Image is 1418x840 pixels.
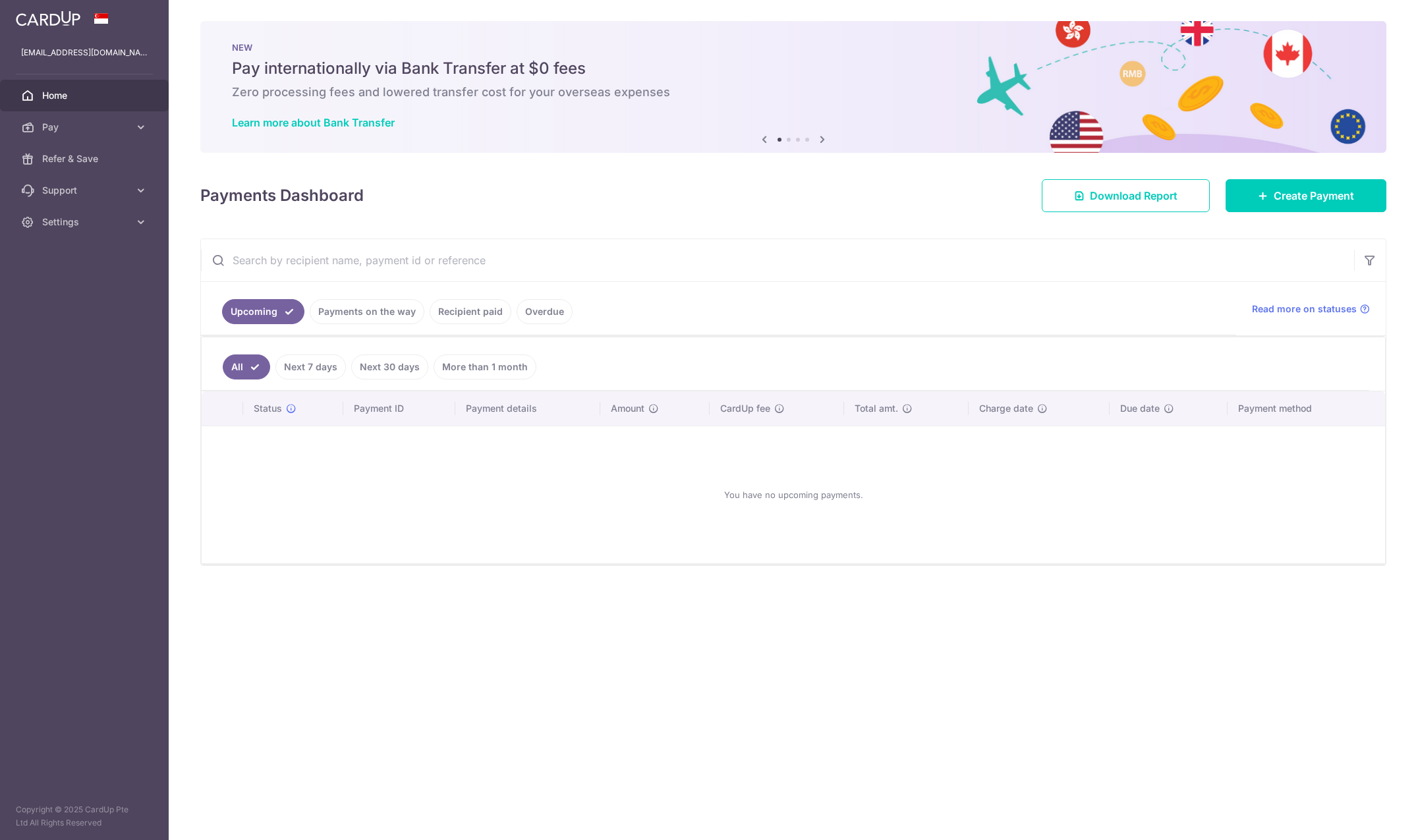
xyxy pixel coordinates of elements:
div: You have no upcoming payments. [217,437,1369,553]
a: Next 7 days [275,354,346,379]
span: Status [254,402,282,415]
span: Home [42,89,129,102]
img: Bank transfer banner [200,21,1386,153]
a: More than 1 month [434,354,536,379]
a: Payments on the way [310,299,424,324]
p: NEW [232,42,1355,53]
h6: Zero processing fees and lowered transfer cost for your overseas expenses [232,84,1355,100]
span: Refer & Save [42,152,129,165]
span: CardUp fee [720,402,770,415]
span: Support [42,184,129,197]
th: Payment details [455,391,600,426]
p: [EMAIL_ADDRESS][DOMAIN_NAME] [21,46,148,59]
span: Create Payment [1274,188,1354,204]
span: Read more on statuses [1252,302,1357,316]
a: Next 30 days [351,354,428,379]
span: Settings [42,215,129,229]
span: Download Report [1090,188,1177,204]
a: Learn more about Bank Transfer [232,116,395,129]
th: Payment method [1228,391,1385,426]
a: Upcoming [222,299,304,324]
span: Total amt. [855,402,898,415]
a: Create Payment [1226,179,1386,212]
span: Pay [42,121,129,134]
span: Charge date [979,402,1033,415]
input: Search by recipient name, payment id or reference [201,239,1354,281]
iframe: Opens a widget where you can find more information [1334,800,1405,833]
a: Recipient paid [430,299,511,324]
a: Read more on statuses [1252,302,1370,316]
a: Overdue [517,299,573,324]
h5: Pay internationally via Bank Transfer at $0 fees [232,58,1355,79]
span: Amount [611,402,644,415]
th: Payment ID [343,391,455,426]
span: Due date [1120,402,1160,415]
h4: Payments Dashboard [200,184,364,208]
a: Download Report [1042,179,1210,212]
a: All [223,354,270,379]
img: CardUp [16,11,80,26]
